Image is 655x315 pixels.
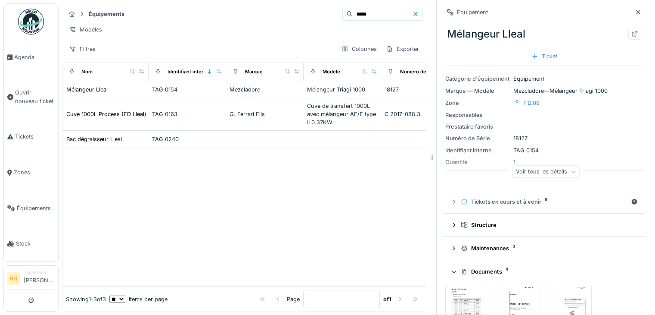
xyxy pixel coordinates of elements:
span: Agenda [14,53,55,61]
div: Numéro de Série [400,68,440,76]
li: [PERSON_NAME] [24,269,55,288]
div: TAG.0163 [152,110,223,118]
div: Mélangeur Lleal [444,23,645,45]
div: Voir tous les détails [512,166,580,178]
div: Modèles [65,23,106,36]
div: Modèle [323,68,340,76]
li: RH [7,272,20,285]
div: TAG.0240 [152,135,223,143]
div: Maintenances [461,244,634,252]
div: Mélangeur Lleal [66,85,108,94]
div: 1 [445,158,643,166]
div: Identifiant interne [445,146,510,154]
div: Responsables [445,111,510,119]
div: Mezcladore — Mélangeur Triagi 1000 [445,87,643,95]
div: Showing 1 - 3 of 3 [66,295,106,303]
a: Ouvrir nouveau ticket [4,75,58,119]
div: Numéro de Série [445,134,510,142]
a: Agenda [4,39,58,75]
div: G. Ferrari Fils [230,110,300,118]
div: Structure [461,221,634,229]
span: Ouvrir nouveau ticket [15,88,55,105]
summary: Maintenances3 [447,240,641,256]
div: Équipement [457,8,488,16]
strong: of 1 [383,295,391,303]
a: Tickets [4,119,58,155]
div: Cuve de transfert 1000L avec mélangeur AF/F type II 0.37KW [307,102,378,127]
summary: Structure [447,217,641,233]
div: Marque [245,68,263,76]
span: Zones [14,168,55,176]
span: Équipements [17,204,55,212]
div: Quantité [445,158,510,166]
summary: Tickets en cours et à venir5 [447,194,641,210]
div: Tickets en cours et à venir [461,198,627,206]
a: Équipements [4,190,58,226]
div: Technicien [24,269,55,276]
div: C 2017-088.3 [385,110,455,118]
div: Filtres [65,43,99,55]
a: Zones [4,154,58,190]
span: Stock [16,239,55,248]
div: Exporter [382,43,423,55]
div: Equipement [445,75,643,83]
strong: Équipements [85,10,128,18]
div: Documents [461,268,634,276]
div: Cuve 1000L Process (FD Lleal) [66,110,146,118]
div: Zone [445,99,510,107]
div: 18127 [445,134,643,142]
a: Stock [4,226,58,262]
summary: Documents4 [447,264,641,280]
div: TAG.0154 [152,85,223,94]
div: TAG.0154 [445,146,643,154]
div: Identifiant interne [168,68,209,76]
div: 18127 [385,85,455,94]
div: Marque — Modèle [445,87,510,95]
div: Page [287,295,300,303]
div: Catégorie d'équipement [445,75,510,83]
div: Mélangeur Triagi 1000 [307,85,378,94]
span: Tickets [15,132,55,141]
div: FD.09 [524,99,540,107]
img: Badge_color-CXgf-gQk.svg [18,9,44,35]
div: Mezcladore [230,85,300,94]
div: Prestataire favoris [445,123,510,131]
div: items per page [109,295,168,303]
div: Colonnes [338,43,381,55]
a: RH Technicien[PERSON_NAME] [7,269,55,290]
div: Nom [81,68,93,76]
div: Bac dégraisseur Lleal [66,135,122,143]
div: Ticket [528,50,561,62]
